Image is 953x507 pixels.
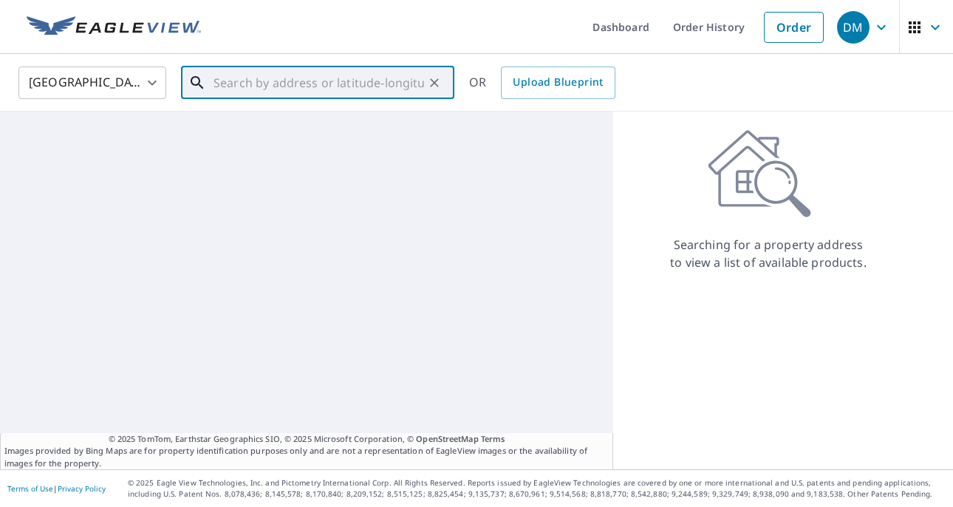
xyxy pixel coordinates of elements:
input: Search by address or latitude-longitude [214,62,424,103]
img: EV Logo [27,16,201,38]
a: Order [764,12,824,43]
p: | [7,484,106,493]
a: Terms [481,433,505,444]
span: © 2025 TomTom, Earthstar Geographics SIO, © 2025 Microsoft Corporation, © [109,433,505,446]
button: Clear [424,72,445,93]
p: © 2025 Eagle View Technologies, Inc. and Pictometry International Corp. All Rights Reserved. Repo... [128,477,946,500]
a: Upload Blueprint [501,67,615,99]
div: [GEOGRAPHIC_DATA] [18,62,166,103]
div: OR [469,67,615,99]
a: Privacy Policy [58,483,106,494]
span: Upload Blueprint [513,73,603,92]
a: OpenStreetMap [416,433,478,444]
a: Terms of Use [7,483,53,494]
p: Searching for a property address to view a list of available products. [669,236,867,271]
div: DM [837,11,870,44]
